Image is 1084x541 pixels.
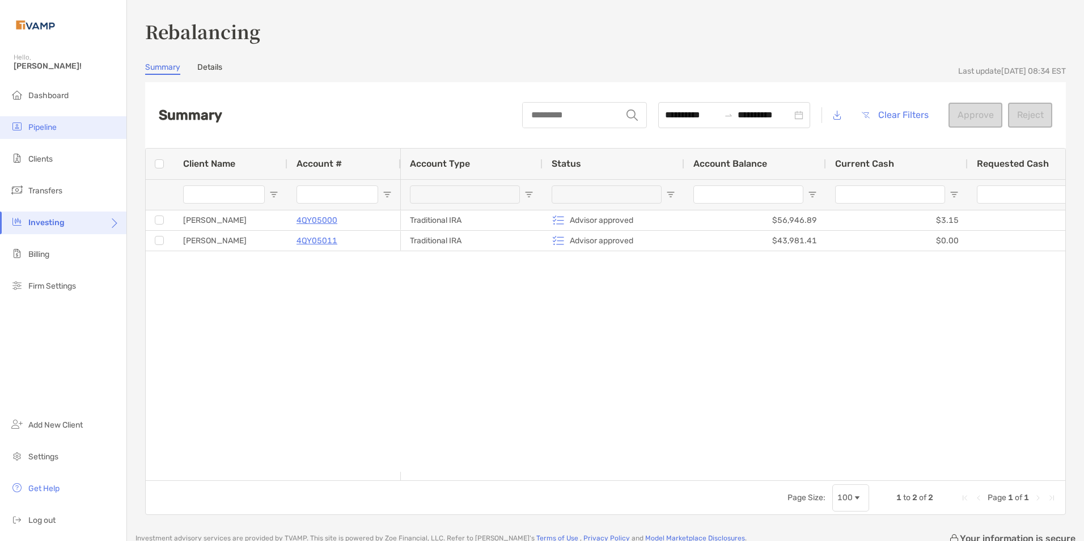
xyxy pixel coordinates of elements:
[410,158,470,169] span: Account Type
[570,234,633,248] p: Advisor approved
[10,278,24,292] img: firm-settings icon
[297,158,342,169] span: Account #
[826,231,968,251] div: $0.00
[787,493,825,502] div: Page Size:
[269,190,278,199] button: Open Filter Menu
[1024,493,1029,502] span: 1
[977,158,1049,169] span: Requested Cash
[401,210,543,230] div: Traditional IRA
[896,493,901,502] span: 1
[988,493,1006,502] span: Page
[524,190,533,199] button: Open Filter Menu
[862,112,870,119] img: button icon
[28,154,53,164] span: Clients
[174,210,287,230] div: [PERSON_NAME]
[626,109,638,121] img: input icon
[10,215,24,229] img: investing icon
[401,231,543,251] div: Traditional IRA
[145,18,1066,44] h3: Rebalancing
[912,493,917,502] span: 2
[10,183,24,197] img: transfers icon
[684,231,826,251] div: $43,981.41
[28,250,49,259] span: Billing
[10,88,24,102] img: dashboard icon
[28,218,65,227] span: Investing
[684,210,826,230] div: $56,946.89
[28,186,62,196] span: Transfers
[837,493,853,502] div: 100
[724,111,733,120] span: to
[826,210,968,230] div: $3.15
[297,213,337,227] a: 4QY05000
[159,107,222,123] h2: Summary
[1034,493,1043,502] div: Next Page
[10,449,24,463] img: settings icon
[974,493,983,502] div: Previous Page
[835,185,945,204] input: Current Cash Filter Input
[666,190,675,199] button: Open Filter Menu
[724,111,733,120] span: swap-right
[570,213,633,227] p: Advisor approved
[174,231,287,251] div: [PERSON_NAME]
[28,91,69,100] span: Dashboard
[552,158,581,169] span: Status
[28,281,76,291] span: Firm Settings
[183,158,235,169] span: Client Name
[383,190,392,199] button: Open Filter Menu
[552,234,565,247] img: icon status
[958,66,1066,76] div: Last update [DATE] 08:34 EST
[903,493,911,502] span: to
[835,158,894,169] span: Current Cash
[1015,493,1022,502] span: of
[10,151,24,165] img: clients icon
[928,493,933,502] span: 2
[28,452,58,462] span: Settings
[28,515,56,525] span: Log out
[14,5,57,45] img: Zoe Logo
[960,493,969,502] div: First Page
[297,234,337,248] a: 4QY05011
[14,61,120,71] span: [PERSON_NAME]!
[950,190,959,199] button: Open Filter Menu
[552,213,565,227] img: icon status
[197,62,222,75] a: Details
[693,158,767,169] span: Account Balance
[10,481,24,494] img: get-help icon
[808,190,817,199] button: Open Filter Menu
[183,185,265,204] input: Client Name Filter Input
[28,484,60,493] span: Get Help
[28,122,57,132] span: Pipeline
[10,513,24,526] img: logout icon
[28,420,83,430] span: Add New Client
[145,62,180,75] a: Summary
[297,185,378,204] input: Account # Filter Input
[693,185,803,204] input: Account Balance Filter Input
[10,247,24,260] img: billing icon
[10,120,24,133] img: pipeline icon
[832,484,869,512] div: Page Size
[919,493,926,502] span: of
[1008,493,1013,502] span: 1
[10,417,24,431] img: add_new_client icon
[853,103,937,128] button: Clear Filters
[1047,493,1056,502] div: Last Page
